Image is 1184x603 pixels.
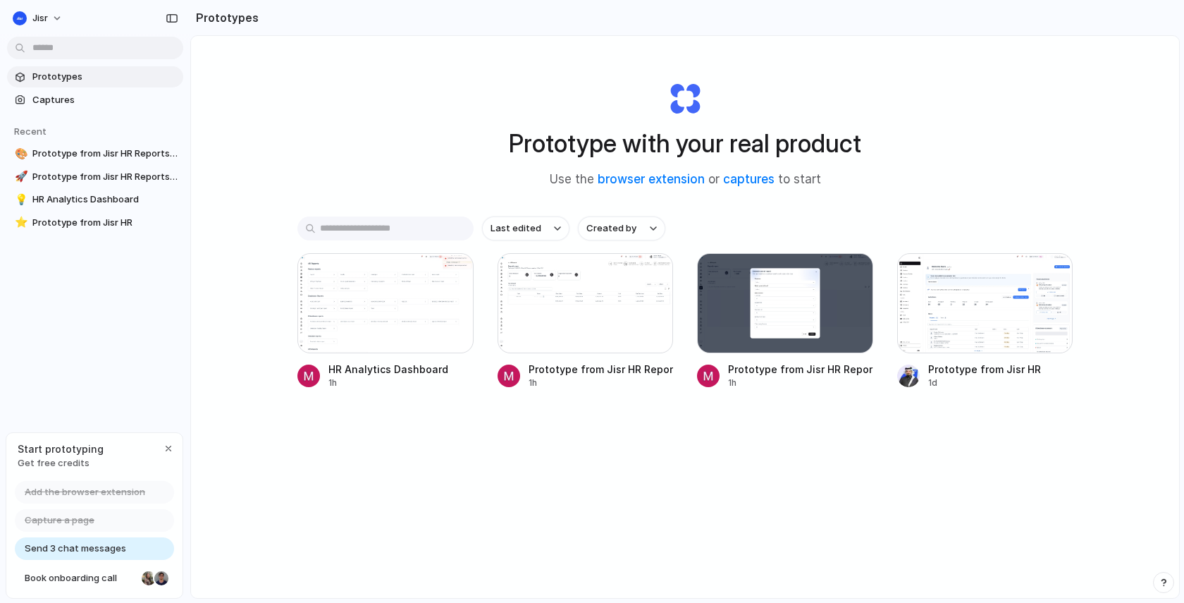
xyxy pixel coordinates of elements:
[25,485,145,499] span: Add the browser extension
[7,212,183,233] a: ⭐Prototype from Jisr HR
[897,253,1073,389] a: Prototype from Jisr HRPrototype from Jisr HR1d
[15,192,25,208] div: 💡
[25,513,94,528] span: Capture a page
[140,570,157,587] div: Nicole Kubica
[928,377,1041,389] div: 1d
[529,362,674,377] div: Prototype from Jisr HR Reports v3
[32,11,48,25] span: Jisr
[25,542,126,556] span: Send 3 chat messages
[15,146,25,162] div: 🎨
[25,571,136,585] span: Book onboarding call
[32,70,178,84] span: Prototypes
[7,90,183,111] a: Captures
[13,193,27,207] button: 💡
[32,147,178,161] span: Prototype from Jisr HR Reports v3
[153,570,170,587] div: Christian Iacullo
[32,193,178,207] span: HR Analytics Dashboard
[297,253,474,389] a: HR Analytics DashboardHR Analytics Dashboard1h
[491,221,541,236] span: Last edited
[498,253,674,389] a: Prototype from Jisr HR Reports v3Prototype from Jisr HR Reports v31h
[7,143,183,164] a: 🎨Prototype from Jisr HR Reports v3
[328,362,448,377] div: HR Analytics Dashboard
[723,172,775,186] a: captures
[15,567,174,590] a: Book onboarding call
[550,171,821,189] span: Use the or to start
[32,93,178,107] span: Captures
[13,216,27,230] button: ⭐
[529,377,674,389] div: 1h
[578,217,665,240] button: Created by
[15,169,25,185] div: 🚀
[928,362,1041,377] div: Prototype from Jisr HR
[14,126,47,137] span: Recent
[18,441,104,456] span: Start prototyping
[13,147,27,161] button: 🎨
[18,456,104,470] span: Get free credits
[728,377,873,389] div: 1h
[328,377,448,389] div: 1h
[482,217,569,240] button: Last edited
[13,170,27,184] button: 🚀
[509,125,861,162] h1: Prototype with your real product
[697,253,873,389] a: Prototype from Jisr HR Reports v2Prototype from Jisr HR Reports v21h
[7,66,183,87] a: Prototypes
[586,221,636,236] span: Created by
[7,7,70,30] button: Jisr
[598,172,705,186] a: browser extension
[7,189,183,210] a: 💡HR Analytics Dashboard
[190,9,259,26] h2: Prototypes
[15,214,25,231] div: ⭐
[32,170,178,184] span: Prototype from Jisr HR Reports v2
[7,166,183,188] a: 🚀Prototype from Jisr HR Reports v2
[32,216,178,230] span: Prototype from Jisr HR
[728,362,873,377] div: Prototype from Jisr HR Reports v2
